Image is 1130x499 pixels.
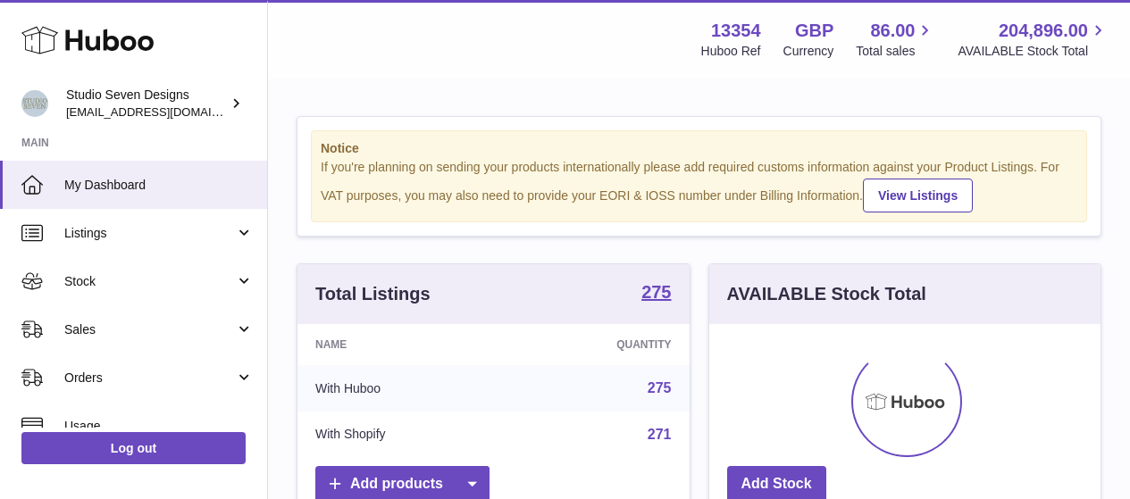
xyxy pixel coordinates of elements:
[64,418,254,435] span: Usage
[297,412,508,458] td: With Shopify
[66,87,227,121] div: Studio Seven Designs
[783,43,834,60] div: Currency
[856,19,935,60] a: 86.00 Total sales
[795,19,833,43] strong: GBP
[701,43,761,60] div: Huboo Ref
[64,177,254,194] span: My Dashboard
[856,43,935,60] span: Total sales
[321,140,1077,157] strong: Notice
[66,104,263,119] span: [EMAIL_ADDRESS][DOMAIN_NAME]
[64,273,235,290] span: Stock
[958,43,1109,60] span: AVAILABLE Stock Total
[999,19,1088,43] span: 204,896.00
[870,19,915,43] span: 86.00
[297,324,508,365] th: Name
[21,432,246,464] a: Log out
[297,365,508,412] td: With Huboo
[727,282,926,306] h3: AVAILABLE Stock Total
[64,225,235,242] span: Listings
[315,282,431,306] h3: Total Listings
[508,324,689,365] th: Quantity
[711,19,761,43] strong: 13354
[64,370,235,387] span: Orders
[321,159,1077,212] div: If you're planning on sending your products internationally please add required customs informati...
[648,380,672,395] a: 275
[863,179,973,212] a: View Listings
[648,427,672,442] a: 271
[641,283,671,304] a: 275
[641,283,671,301] strong: 275
[21,90,48,117] img: internalAdmin-13354@internal.huboo.com
[958,19,1109,60] a: 204,896.00 AVAILABLE Stock Total
[64,321,235,338] span: Sales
